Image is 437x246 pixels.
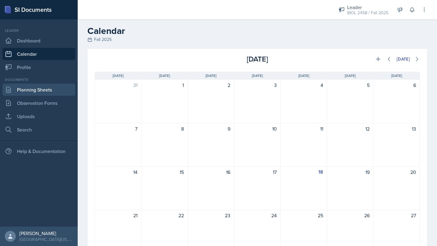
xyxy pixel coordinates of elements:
[397,57,410,62] div: [DATE]
[377,81,416,89] div: 6
[284,125,323,132] div: 11
[2,110,75,122] a: Uploads
[393,54,414,64] button: [DATE]
[2,124,75,136] a: Search
[2,84,75,96] a: Planning Sheets
[191,125,230,132] div: 9
[19,236,73,242] div: [GEOGRAPHIC_DATA][US_STATE]
[347,4,388,11] div: Leader
[113,73,124,78] span: [DATE]
[284,81,323,89] div: 4
[145,168,184,176] div: 15
[99,125,137,132] div: 7
[331,81,370,89] div: 5
[87,36,427,43] div: Fall 2025
[377,125,416,132] div: 13
[145,81,184,89] div: 1
[331,212,370,219] div: 26
[331,125,370,132] div: 12
[203,54,311,65] div: [DATE]
[238,125,277,132] div: 10
[159,73,170,78] span: [DATE]
[345,73,356,78] span: [DATE]
[252,73,263,78] span: [DATE]
[377,168,416,176] div: 20
[331,168,370,176] div: 19
[2,35,75,47] a: Dashboard
[87,25,427,36] h2: Calendar
[284,212,323,219] div: 25
[191,212,230,219] div: 23
[347,10,388,16] div: BIOL 2458 / Fall 2025
[205,73,216,78] span: [DATE]
[145,125,184,132] div: 8
[145,212,184,219] div: 22
[191,168,230,176] div: 16
[2,97,75,109] a: Observation Forms
[2,77,75,82] div: Documents
[2,145,75,157] div: Help & Documentation
[238,212,277,219] div: 24
[19,230,73,236] div: [PERSON_NAME]
[284,168,323,176] div: 18
[2,61,75,73] a: Profile
[99,212,137,219] div: 21
[2,28,75,33] div: Leader
[238,168,277,176] div: 17
[238,81,277,89] div: 3
[99,168,137,176] div: 14
[191,81,230,89] div: 2
[377,212,416,219] div: 27
[99,81,137,89] div: 31
[298,73,309,78] span: [DATE]
[2,48,75,60] a: Calendar
[391,73,402,78] span: [DATE]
